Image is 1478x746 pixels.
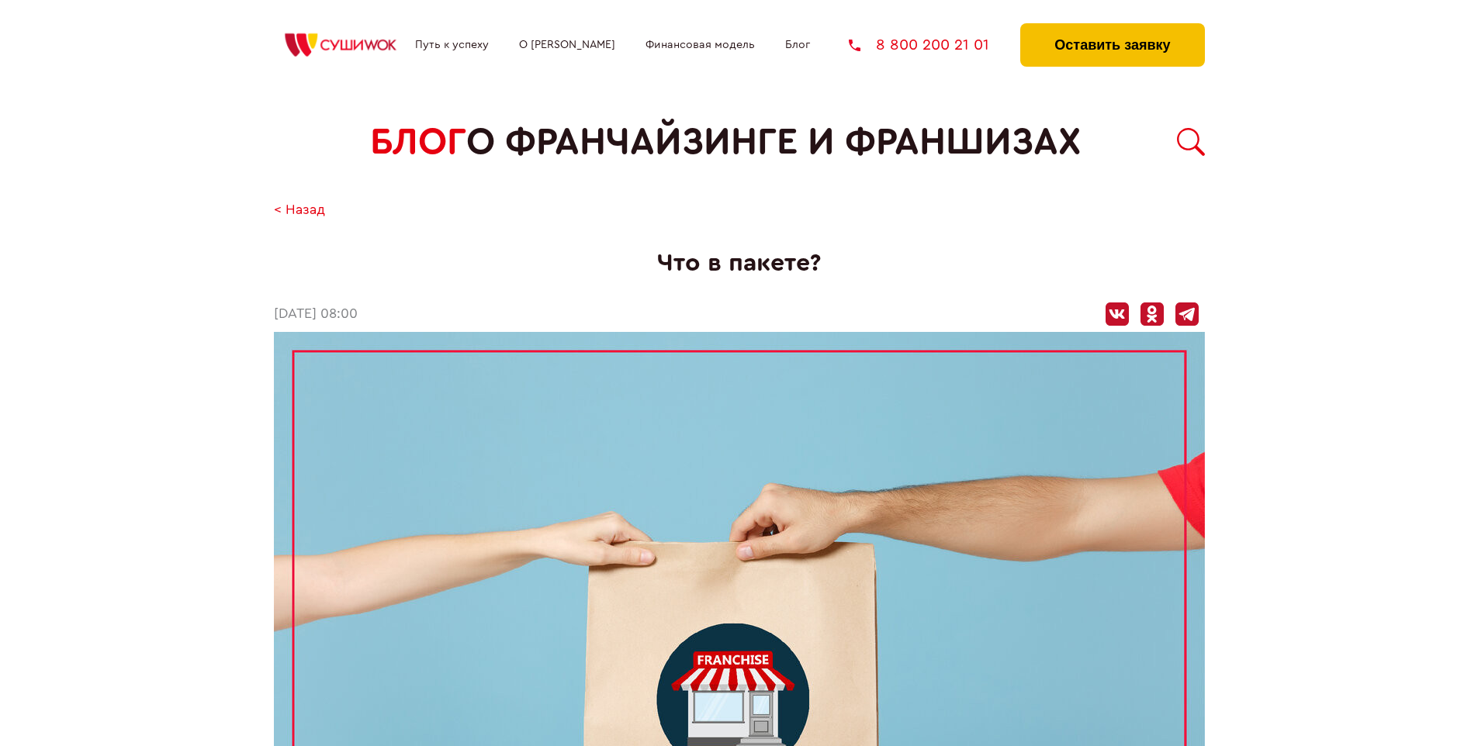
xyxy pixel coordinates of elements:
a: Путь к успеху [415,39,489,51]
a: Блог [785,39,810,51]
button: Оставить заявку [1020,23,1204,67]
a: О [PERSON_NAME] [519,39,615,51]
span: о франчайзинге и франшизах [466,121,1081,164]
h1: Что в пакете? [274,249,1205,278]
time: [DATE] 08:00 [274,306,358,323]
a: 8 800 200 21 01 [849,37,989,53]
span: 8 800 200 21 01 [876,37,989,53]
a: < Назад [274,202,325,219]
a: Финансовая модель [646,39,755,51]
span: БЛОГ [370,121,466,164]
